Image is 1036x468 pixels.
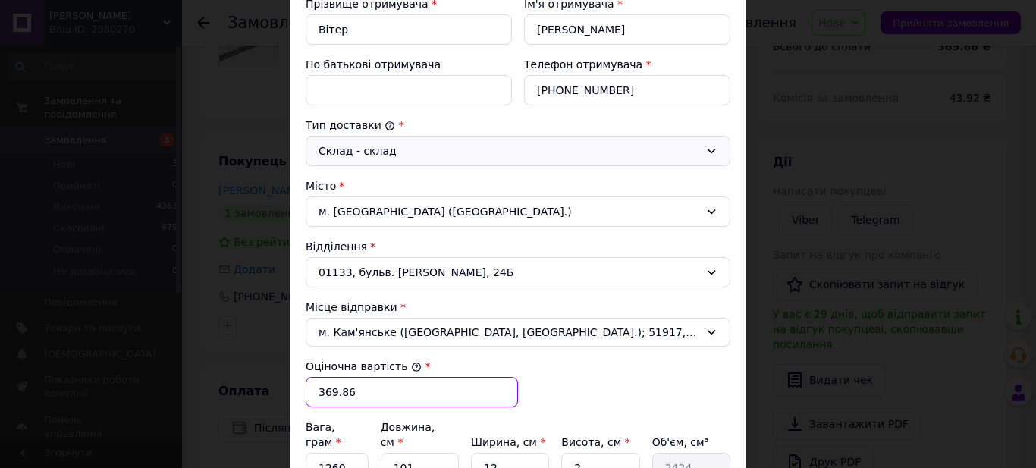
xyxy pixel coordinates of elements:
label: По батькові отримувача [306,58,441,71]
label: Довжина, см [381,421,435,448]
div: Місто [306,178,730,193]
label: Вага, грам [306,421,341,448]
div: м. [GEOGRAPHIC_DATA] ([GEOGRAPHIC_DATA].) [306,196,730,227]
span: м. Кам'янське ([GEOGRAPHIC_DATA], [GEOGRAPHIC_DATA].); 51917, просп. [STREET_ADDRESS] [319,325,699,340]
label: Телефон отримувача [524,58,642,71]
label: Ширина, см [471,436,545,448]
div: Об'єм, см³ [652,435,730,450]
input: +380 [524,75,730,105]
div: 01133, бульв. [PERSON_NAME], 24Б [306,257,730,287]
label: Оціночна вартість [306,360,422,372]
div: Відділення [306,239,730,254]
div: Тип доставки [306,118,730,133]
label: Висота, см [561,436,629,448]
div: Склад - склад [319,143,699,159]
div: Місце відправки [306,300,730,315]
